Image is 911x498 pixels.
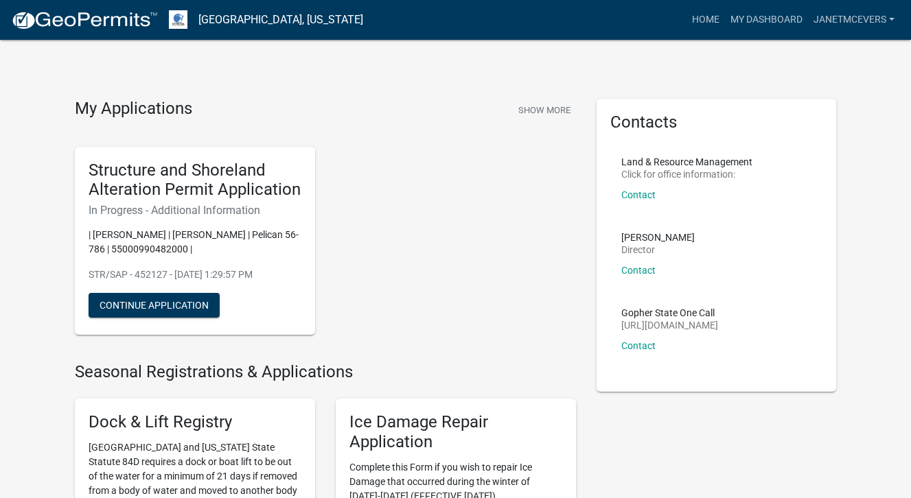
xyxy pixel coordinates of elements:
[621,157,752,167] p: Land & Resource Management
[621,169,752,179] p: Click for office information:
[610,112,823,132] h5: Contacts
[198,8,363,32] a: [GEOGRAPHIC_DATA], [US_STATE]
[89,268,301,282] p: STR/SAP - 452127 - [DATE] 1:29:57 PM
[89,412,301,432] h5: Dock & Lift Registry
[89,161,301,200] h5: Structure and Shoreland Alteration Permit Application
[621,320,718,330] p: [URL][DOMAIN_NAME]
[349,412,562,452] h5: Ice Damage Repair Application
[725,7,808,33] a: My Dashboard
[89,204,301,217] h6: In Progress - Additional Information
[169,10,187,29] img: Otter Tail County, Minnesota
[808,7,900,33] a: janetmcevers
[89,228,301,257] p: | [PERSON_NAME] | [PERSON_NAME] | Pelican 56-786 | 55000990482000 |
[621,308,718,318] p: Gopher State One Call
[687,7,725,33] a: Home
[621,265,656,276] a: Contact
[75,99,192,119] h4: My Applications
[513,99,576,121] button: Show More
[621,233,695,242] p: [PERSON_NAME]
[621,340,656,351] a: Contact
[621,245,695,254] p: Director
[75,362,576,382] h4: Seasonal Registrations & Applications
[89,293,220,318] button: Continue Application
[621,189,656,200] a: Contact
